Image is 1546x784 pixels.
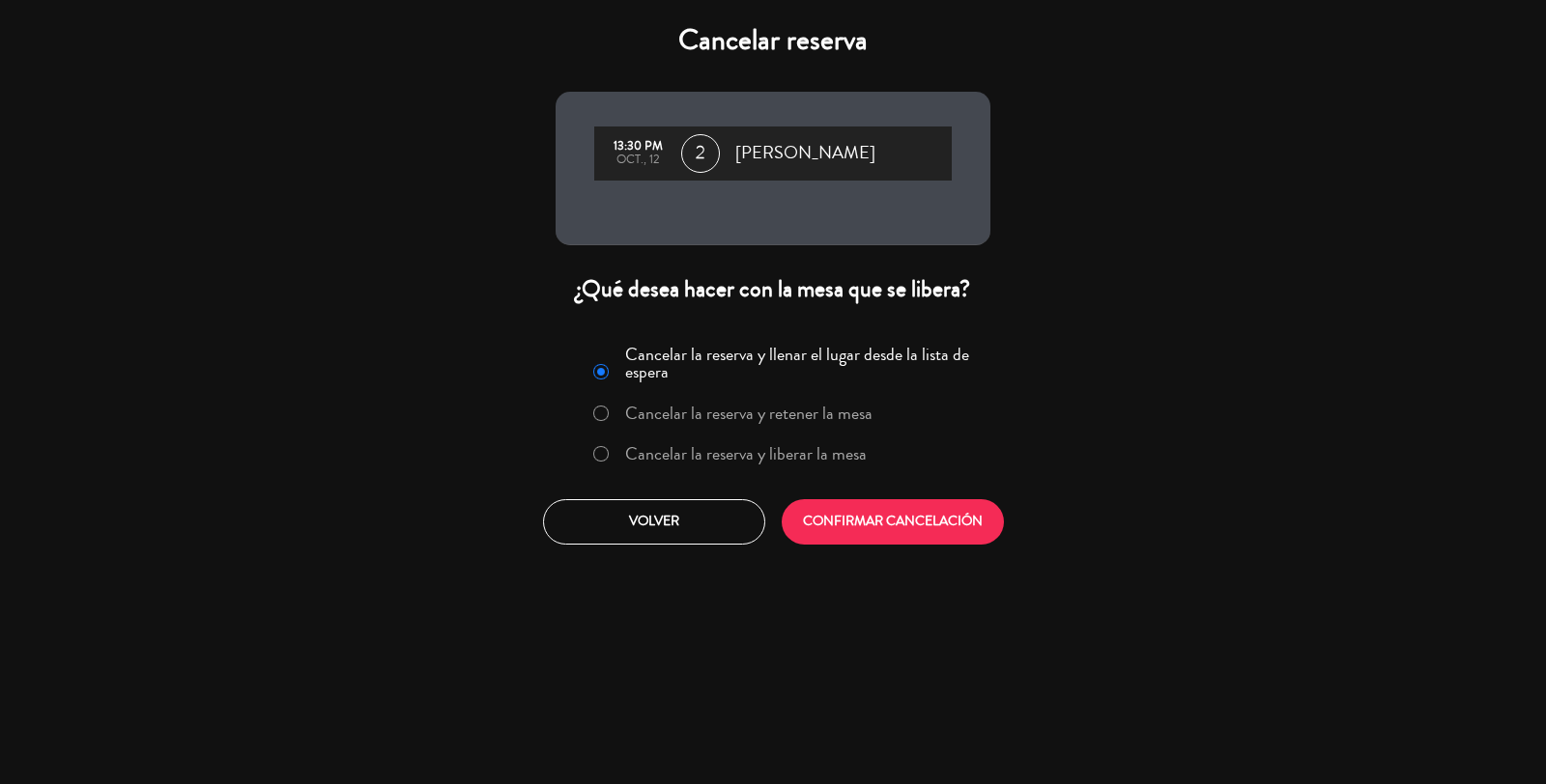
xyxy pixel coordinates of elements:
div: oct., 12 [604,154,672,167]
div: ¿Qué desea hacer con la mesa que se libera? [556,274,990,304]
h4: Cancelar reserva [556,23,990,58]
span: [PERSON_NAME] [735,139,875,168]
button: CONFIRMAR CANCELACIÓN [782,499,1004,545]
label: Cancelar la reserva y llenar el lugar desde la lista de espera [625,346,979,380]
div: 13:30 PM [604,140,672,154]
label: Cancelar la reserva y retener la mesa [625,405,873,422]
span: 2 [681,134,720,173]
button: Volver [543,499,765,545]
label: Cancelar la reserva y liberar la mesa [625,445,867,462]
